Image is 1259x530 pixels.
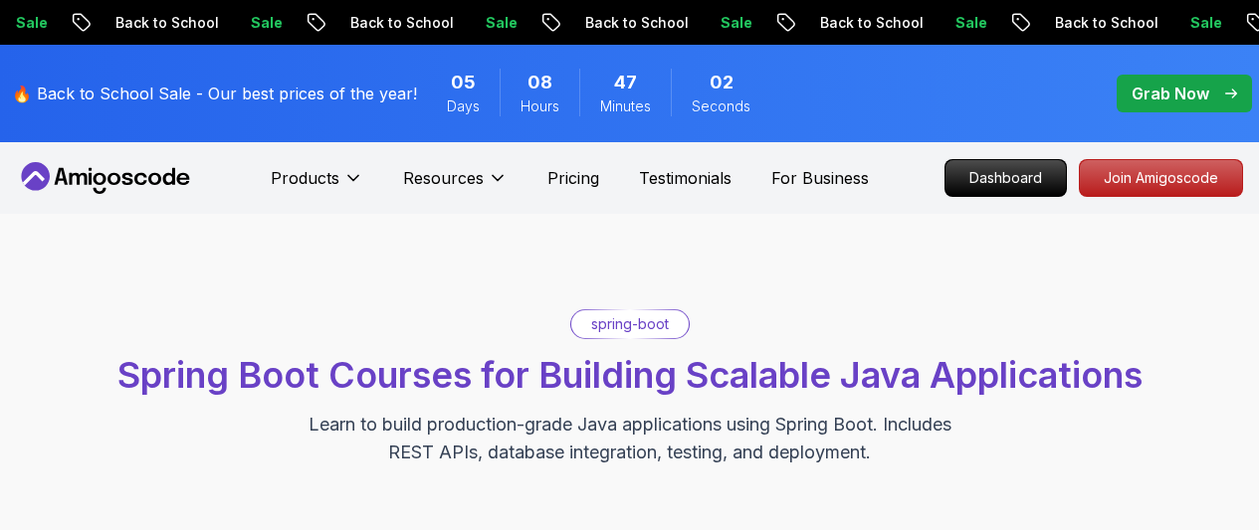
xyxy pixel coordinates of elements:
[600,96,651,116] span: Minutes
[403,166,508,206] button: Resources
[521,96,559,116] span: Hours
[1080,160,1242,196] p: Join Amigoscode
[527,69,552,96] span: 8 Hours
[1079,159,1243,197] a: Join Amigoscode
[1171,13,1235,33] p: Sale
[1132,82,1209,105] p: Grab Now
[296,411,964,466] p: Learn to build production-grade Java applications using Spring Boot. Includes REST APIs, database...
[271,166,363,206] button: Products
[447,96,480,116] span: Days
[614,69,637,96] span: 47 Minutes
[944,159,1067,197] a: Dashboard
[97,13,232,33] p: Back to School
[937,13,1000,33] p: Sale
[331,13,467,33] p: Back to School
[710,69,734,96] span: 2 Seconds
[801,13,937,33] p: Back to School
[692,96,750,116] span: Seconds
[702,13,765,33] p: Sale
[467,13,530,33] p: Sale
[547,166,599,190] a: Pricing
[271,166,339,190] p: Products
[451,69,476,96] span: 5 Days
[232,13,296,33] p: Sale
[566,13,702,33] p: Back to School
[591,314,669,334] p: spring-boot
[117,353,1143,397] span: Spring Boot Courses for Building Scalable Java Applications
[403,166,484,190] p: Resources
[771,166,869,190] a: For Business
[945,160,1066,196] p: Dashboard
[12,82,417,105] p: 🔥 Back to School Sale - Our best prices of the year!
[639,166,732,190] a: Testimonials
[1036,13,1171,33] p: Back to School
